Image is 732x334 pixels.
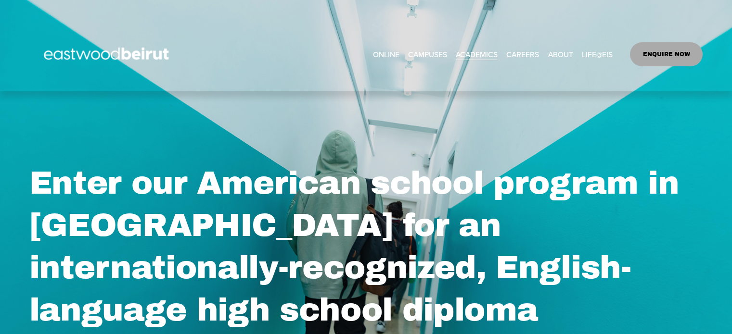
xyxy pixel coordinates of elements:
[456,48,498,61] span: ACADEMICS
[548,47,573,62] a: folder dropdown
[630,42,703,66] a: ENQUIRE NOW
[29,30,186,79] img: EastwoodIS Global Site
[548,48,573,61] span: ABOUT
[582,47,613,62] a: folder dropdown
[408,47,447,62] a: folder dropdown
[582,48,613,61] span: LIFE@EIS
[506,47,539,62] a: CAREERS
[373,47,399,62] a: ONLINE
[29,162,703,332] h2: Enter our American school program in [GEOGRAPHIC_DATA] for an internationally-recognized, English...
[456,47,498,62] a: folder dropdown
[408,48,447,61] span: CAMPUSES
